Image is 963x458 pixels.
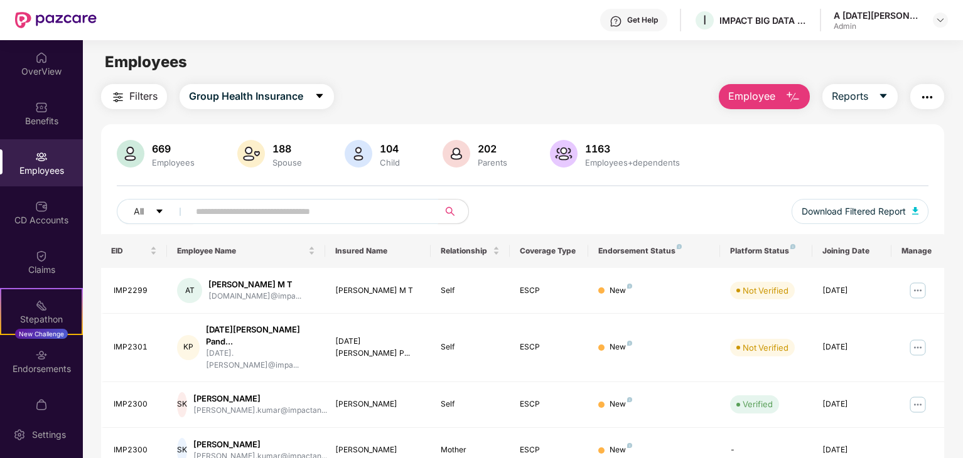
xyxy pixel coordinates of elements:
span: caret-down [315,91,325,102]
div: ESCP [520,285,579,297]
img: svg+xml;base64,PHN2ZyB4bWxucz0iaHR0cDovL3d3dy53My5vcmcvMjAwMC9zdmciIHdpZHRoPSIyMSIgaGVpZ2h0PSIyMC... [35,299,48,312]
th: Joining Date [812,234,891,268]
div: [DATE] [822,444,881,456]
div: New [610,285,632,297]
button: Group Health Insurancecaret-down [180,84,334,109]
span: caret-down [155,207,164,217]
div: IMP2299 [114,285,157,297]
div: AT [177,278,202,303]
div: [PERSON_NAME] [335,444,421,456]
div: 1163 [583,142,682,155]
div: Self [441,398,500,410]
img: svg+xml;base64,PHN2ZyB4bWxucz0iaHR0cDovL3d3dy53My5vcmcvMjAwMC9zdmciIHhtbG5zOnhsaW5rPSJodHRwOi8vd3... [345,140,372,168]
div: IMP2300 [114,398,157,410]
th: Manage [891,234,944,268]
img: svg+xml;base64,PHN2ZyB4bWxucz0iaHR0cDovL3d3dy53My5vcmcvMjAwMC9zdmciIHhtbG5zOnhsaW5rPSJodHRwOi8vd3... [237,140,265,168]
th: Insured Name [325,234,431,268]
img: svg+xml;base64,PHN2ZyBpZD0iU2V0dGluZy0yMHgyMCIgeG1sbnM9Imh0dHA6Ly93d3cudzMub3JnLzIwMDAvc3ZnIiB3aW... [13,429,26,441]
img: svg+xml;base64,PHN2ZyB4bWxucz0iaHR0cDovL3d3dy53My5vcmcvMjAwMC9zdmciIHdpZHRoPSIyNCIgaGVpZ2h0PSIyNC... [920,90,935,105]
img: manageButton [908,338,928,358]
img: svg+xml;base64,PHN2ZyBpZD0iSG9tZSIgeG1sbnM9Imh0dHA6Ly93d3cudzMub3JnLzIwMDAvc3ZnIiB3aWR0aD0iMjAiIG... [35,51,48,64]
button: Filters [101,84,167,109]
div: Parents [475,157,510,168]
button: Allcaret-down [117,199,193,224]
img: svg+xml;base64,PHN2ZyBpZD0iRW5kb3JzZW1lbnRzIiB4bWxucz0iaHR0cDovL3d3dy53My5vcmcvMjAwMC9zdmciIHdpZH... [35,349,48,361]
span: search [438,206,462,216]
span: EID [111,246,148,256]
div: [DATE][PERSON_NAME] Pand... [206,324,315,348]
button: search [438,199,469,224]
span: Employees [105,53,187,71]
div: [DATE] [822,341,881,353]
img: svg+xml;base64,PHN2ZyBpZD0iSGVscC0zMngzMiIgeG1sbnM9Imh0dHA6Ly93d3cudzMub3JnLzIwMDAvc3ZnIiB3aWR0aD... [610,15,622,28]
div: Verified [743,398,773,410]
div: Settings [28,429,70,441]
div: 669 [149,142,197,155]
div: [PERSON_NAME] M T [208,279,301,290]
span: Download Filtered Report [802,205,906,218]
th: Employee Name [167,234,325,268]
span: Relationship [441,246,490,256]
img: svg+xml;base64,PHN2ZyB4bWxucz0iaHR0cDovL3d3dy53My5vcmcvMjAwMC9zdmciIHdpZHRoPSI4IiBoZWlnaHQ9IjgiIH... [790,244,795,249]
div: [DATE] [822,285,881,297]
img: svg+xml;base64,PHN2ZyB4bWxucz0iaHR0cDovL3d3dy53My5vcmcvMjAwMC9zdmciIHdpZHRoPSI4IiBoZWlnaHQ9IjgiIH... [677,244,682,249]
img: svg+xml;base64,PHN2ZyB4bWxucz0iaHR0cDovL3d3dy53My5vcmcvMjAwMC9zdmciIHhtbG5zOnhsaW5rPSJodHRwOi8vd3... [550,140,578,168]
img: svg+xml;base64,PHN2ZyB4bWxucz0iaHR0cDovL3d3dy53My5vcmcvMjAwMC9zdmciIHhtbG5zOnhsaW5rPSJodHRwOi8vd3... [785,90,800,105]
div: Spouse [270,157,304,168]
span: Group Health Insurance [189,88,303,104]
div: ESCP [520,341,579,353]
th: Relationship [431,234,510,268]
div: [DATE].[PERSON_NAME]@impa... [206,348,315,371]
div: Employees+dependents [583,157,682,168]
div: [PERSON_NAME] M T [335,285,421,297]
span: I [703,13,706,28]
div: Employees [149,157,197,168]
div: A [DATE][PERSON_NAME] [834,9,922,21]
img: svg+xml;base64,PHN2ZyBpZD0iQ2xhaW0iIHhtbG5zPSJodHRwOi8vd3d3LnczLm9yZy8yMDAwL3N2ZyIgd2lkdGg9IjIwIi... [35,250,48,262]
img: svg+xml;base64,PHN2ZyBpZD0iTXlfT3JkZXJzIiBkYXRhLW5hbWU9Ik15IE9yZGVycyIgeG1sbnM9Imh0dHA6Ly93d3cudz... [35,398,48,411]
div: Child [377,157,402,168]
div: Not Verified [743,341,788,354]
span: Employee [728,88,775,104]
div: SK [177,392,187,417]
div: New Challenge [15,329,68,339]
div: [PERSON_NAME] [193,393,327,405]
span: All [134,205,144,218]
img: svg+xml;base64,PHN2ZyBpZD0iRHJvcGRvd24tMzJ4MzIiIHhtbG5zPSJodHRwOi8vd3d3LnczLm9yZy8yMDAwL3N2ZyIgd2... [935,15,945,25]
div: Platform Status [730,246,802,256]
div: Self [441,285,500,297]
div: [PERSON_NAME].kumar@impactan... [193,405,327,417]
button: Reportscaret-down [822,84,898,109]
div: 202 [475,142,510,155]
span: caret-down [878,91,888,102]
span: Employee Name [177,246,306,256]
img: New Pazcare Logo [15,12,97,28]
img: svg+xml;base64,PHN2ZyBpZD0iRW1wbG95ZWVzIiB4bWxucz0iaHR0cDovL3d3dy53My5vcmcvMjAwMC9zdmciIHdpZHRoPS... [35,151,48,163]
div: [DATE] [822,398,881,410]
img: svg+xml;base64,PHN2ZyBpZD0iQ0RfQWNjb3VudHMiIGRhdGEtbmFtZT0iQ0QgQWNjb3VudHMiIHhtbG5zPSJodHRwOi8vd3... [35,200,48,213]
img: svg+xml;base64,PHN2ZyB4bWxucz0iaHR0cDovL3d3dy53My5vcmcvMjAwMC9zdmciIHdpZHRoPSI4IiBoZWlnaHQ9IjgiIH... [627,397,632,402]
div: New [610,341,632,353]
img: svg+xml;base64,PHN2ZyBpZD0iQmVuZWZpdHMiIHhtbG5zPSJodHRwOi8vd3d3LnczLm9yZy8yMDAwL3N2ZyIgd2lkdGg9Ij... [35,101,48,114]
div: [PERSON_NAME] [335,398,421,410]
img: svg+xml;base64,PHN2ZyB4bWxucz0iaHR0cDovL3d3dy53My5vcmcvMjAwMC9zdmciIHhtbG5zOnhsaW5rPSJodHRwOi8vd3... [912,207,918,215]
div: Endorsement Status [598,246,710,256]
div: IMPACT BIG DATA ANALYSIS PRIVATE LIMITED [719,14,807,26]
span: Reports [832,88,868,104]
div: KP [177,335,200,360]
div: [DATE][PERSON_NAME] P... [335,336,421,359]
div: 104 [377,142,402,155]
div: IMP2301 [114,341,157,353]
img: svg+xml;base64,PHN2ZyB4bWxucz0iaHR0cDovL3d3dy53My5vcmcvMjAwMC9zdmciIHdpZHRoPSIyNCIgaGVpZ2h0PSIyNC... [110,90,126,105]
img: svg+xml;base64,PHN2ZyB4bWxucz0iaHR0cDovL3d3dy53My5vcmcvMjAwMC9zdmciIHhtbG5zOnhsaW5rPSJodHRwOi8vd3... [443,140,470,168]
img: svg+xml;base64,PHN2ZyB4bWxucz0iaHR0cDovL3d3dy53My5vcmcvMjAwMC9zdmciIHhtbG5zOnhsaW5rPSJodHRwOi8vd3... [117,140,144,168]
img: manageButton [908,395,928,415]
div: [DOMAIN_NAME]@impa... [208,290,301,302]
img: svg+xml;base64,PHN2ZyB4bWxucz0iaHR0cDovL3d3dy53My5vcmcvMjAwMC9zdmciIHdpZHRoPSI4IiBoZWlnaHQ9IjgiIH... [627,341,632,346]
div: Mother [441,444,500,456]
span: Filters [129,88,158,104]
div: New [610,444,632,456]
button: Download Filtered Report [792,199,928,224]
button: Employee [719,84,810,109]
div: IMP2300 [114,444,157,456]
